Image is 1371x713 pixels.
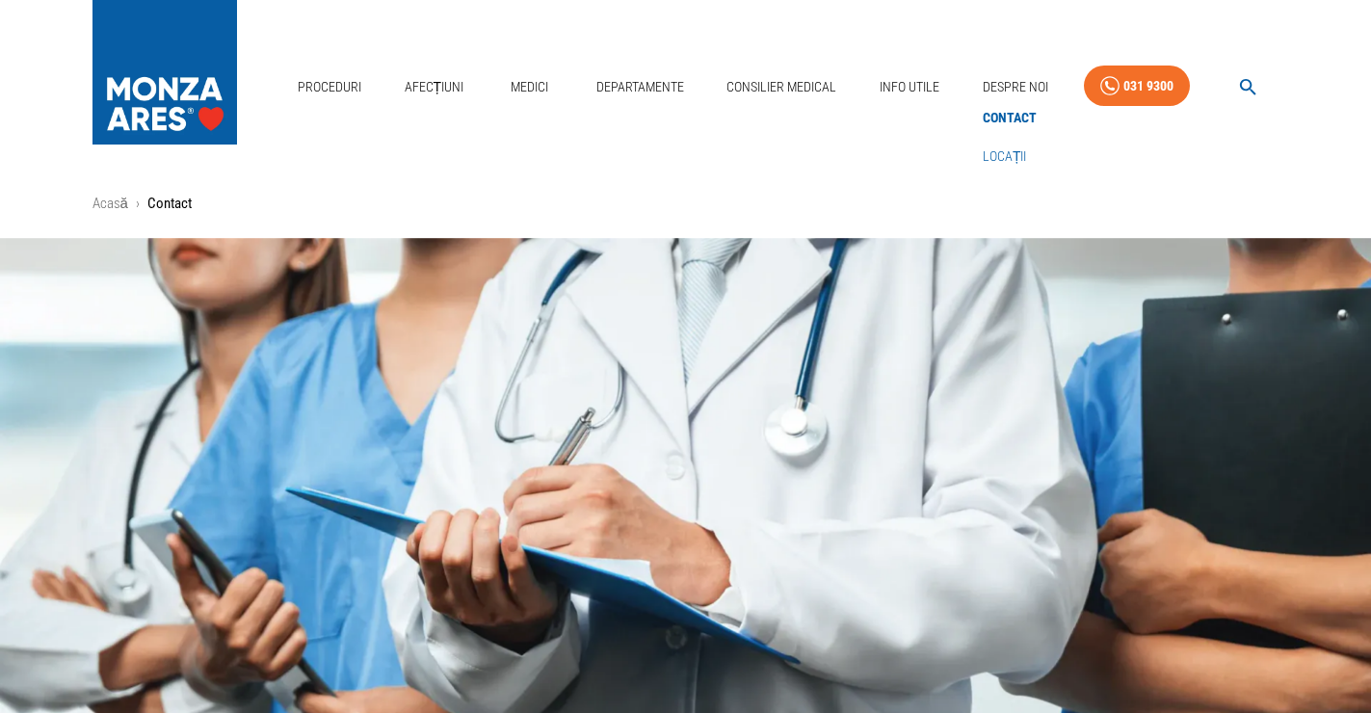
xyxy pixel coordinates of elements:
[1123,74,1173,98] div: 031 9300
[147,193,192,215] p: Contact
[1084,66,1190,107] a: 031 9300
[136,193,140,215] li: ›
[290,67,369,107] a: Proceduri
[979,102,1041,134] a: Contact
[719,67,844,107] a: Consilier Medical
[872,67,947,107] a: Info Utile
[975,67,1056,107] a: Despre Noi
[975,98,1044,138] div: Contact
[589,67,692,107] a: Departamente
[92,193,1279,215] nav: breadcrumb
[979,141,1031,172] a: Locații
[975,98,1044,176] nav: secondary mailbox folders
[975,137,1044,176] div: Locații
[397,67,472,107] a: Afecțiuni
[92,195,128,212] a: Acasă
[499,67,561,107] a: Medici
